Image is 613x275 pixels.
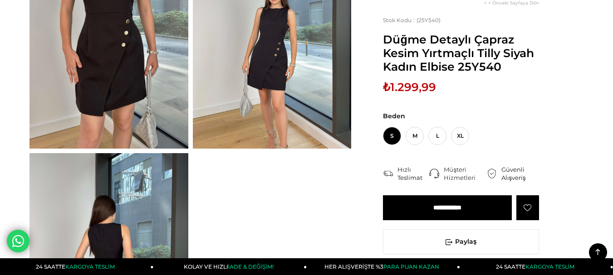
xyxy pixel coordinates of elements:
[383,263,439,270] span: PARA PUAN KAZAN
[383,80,436,94] span: ₺1.299,99
[429,169,439,179] img: call-center.png
[516,195,539,220] a: Favorilere Ekle
[428,127,446,145] span: L
[383,169,393,179] img: shipping.png
[487,169,497,179] img: security.png
[406,127,424,145] span: M
[383,112,539,120] span: Beden
[383,127,401,145] span: S
[383,17,441,24] span: (25Y540)
[383,33,539,73] span: Düğme Detaylı Çapraz Kesim Yırtmaçlı Tilly Siyah Kadın Elbise 25Y540
[0,258,154,275] a: 24 SAATTEKARGOYA TESLİM
[65,263,114,270] span: KARGOYA TESLİM
[383,17,417,24] span: Stok Kodu
[228,263,274,270] span: İADE & DEĞİŞİM!
[307,258,460,275] a: HER ALIŞVERİŞTE %3PARA PUAN KAZAN
[451,127,469,145] span: XL
[525,263,574,270] span: KARGOYA TESLİM
[444,165,486,182] div: Müşteri Hizmetleri
[154,258,307,275] a: KOLAY VE HIZLIİADE & DEĞİŞİM!
[397,165,429,182] div: Hızlı Teslimat
[501,165,539,182] div: Güvenli Alışveriş
[383,230,539,254] span: Paylaş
